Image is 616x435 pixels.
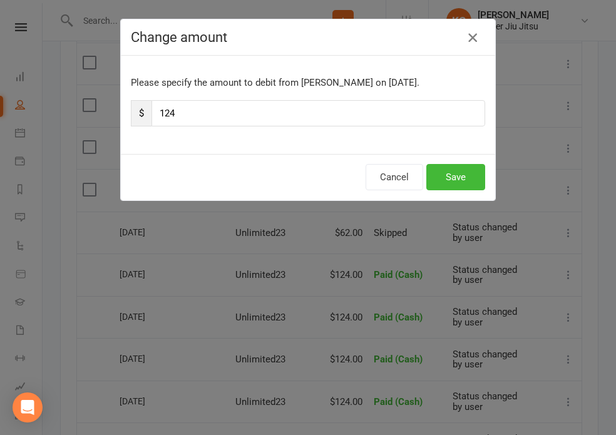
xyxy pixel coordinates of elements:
div: Open Intercom Messenger [13,392,43,422]
button: Cancel [366,164,423,190]
button: Close [463,28,483,48]
span: $ [131,100,151,126]
button: Save [426,164,485,190]
p: Please specify the amount to debit from [PERSON_NAME] on [DATE]. [131,75,485,90]
h4: Change amount [131,29,485,45]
